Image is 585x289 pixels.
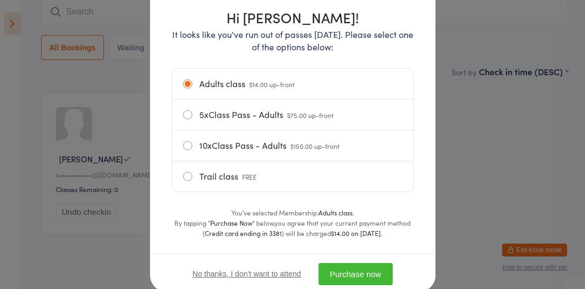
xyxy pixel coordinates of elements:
[318,208,353,217] strong: Adults class
[242,172,257,181] span: FREE
[172,207,414,218] div: You’ve selected Membership: .
[183,100,402,130] label: 5xClass Pass - Adults
[287,110,334,120] span: $75.00 up-front
[290,141,340,150] span: $150.00 up-front
[210,218,252,227] strong: Purchase Now
[331,228,381,238] strong: $14.00 on [DATE]
[205,228,282,238] strong: Credit card ending in 3381
[183,130,402,161] label: 10xClass Pass - Adults
[183,161,402,192] label: Trail class
[249,80,295,89] span: $14.00 up-front
[183,69,402,99] label: Adults class
[203,218,411,238] span: you agree that your current payment method (
[172,10,414,24] h1: Hi [PERSON_NAME]!
[172,218,414,238] div: By tapping " " below,
[192,270,301,278] button: No thanks, I don't want to attend
[172,28,414,53] p: It looks like you've run out of passes [DATE]. Please select one of the options below:
[282,228,382,238] span: ) will be charged .
[318,263,393,285] button: Purchase now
